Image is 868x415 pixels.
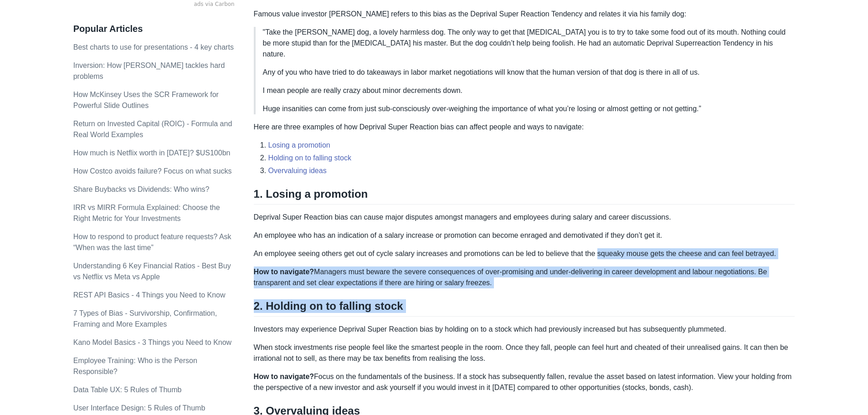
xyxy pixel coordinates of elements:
[73,233,231,251] a: How to respond to product feature requests? Ask “When was the last time”
[268,141,330,149] a: Losing a promotion
[73,404,205,412] a: User Interface Design: 5 Rules of Thumb
[73,43,234,51] a: Best charts to use for presentations - 4 key charts
[263,67,788,78] p: Any of you who have tried to do takeaways in labor market negotiations will know that the human v...
[254,212,795,223] p: Deprival Super Reaction bias can cause major disputes amongst managers and employees during salar...
[254,9,795,20] p: Famous value investor [PERSON_NAME] refers to this bias as the Deprival Super Reaction Tendency a...
[73,120,232,138] a: Return on Invested Capital (ROIC) - Formula and Real World Examples
[254,299,795,317] h2: 2. Holding on to falling stock
[263,103,788,114] p: Huge insanities can come from just sub-consciously over-weighing the importance of what you’re lo...
[254,230,795,241] p: An employee who has an indication of a salary increase or promotion can become enraged and demoti...
[73,0,235,9] a: ads via Carbon
[73,386,182,394] a: Data Table UX: 5 Rules of Thumb
[73,91,219,109] a: How McKinsey Uses the SCR Framework for Powerful Slide Outlines
[254,266,795,288] p: Managers must beware the severe consequences of over-promising and under-delivering in career dev...
[73,338,231,346] a: Kano Model Basics - 3 Things you Need to Know
[73,61,225,80] a: Inversion: How [PERSON_NAME] tackles hard problems
[73,309,217,328] a: 7 Types of Bias - Survivorship, Confirmation, Framing and More Examples
[73,149,231,157] a: How much is Netflix worth in [DATE]? $US100bn
[254,187,795,205] h2: 1. Losing a promotion
[254,342,795,364] p: When stock investments rise people feel like the smartest people in the room. Once they fall, peo...
[73,291,226,299] a: REST API Basics - 4 Things you Need to Know
[263,27,788,60] p: "Take the [PERSON_NAME] dog, a lovely harmless dog. The only way to get that [MEDICAL_DATA] you i...
[73,357,197,375] a: Employee Training: Who is the Person Responsible?
[263,85,788,96] p: I mean people are really crazy about minor decrements down.
[254,248,795,259] p: An employee seeing others get out of cycle salary increases and promotions can be led to believe ...
[254,371,795,393] p: Focus on the fundamentals of the business. If a stock has subsequently fallen, revalue the asset ...
[254,268,314,276] strong: How to navigate?
[73,23,235,35] h3: Popular Articles
[268,167,327,174] a: Overvaluing ideas
[254,122,795,133] p: Here are three examples of how Deprival Super Reaction bias can affect people and ways to navigate:
[254,373,314,380] strong: How to navigate?
[73,167,232,175] a: How Costco avoids failure? Focus on what sucks
[268,154,351,162] a: Holding on to falling stock
[73,262,231,281] a: Understanding 6 Key Financial Ratios - Best Buy vs Netflix vs Meta vs Apple
[73,204,220,222] a: IRR vs MIRR Formula Explained: Choose the Right Metric for Your Investments
[254,324,795,335] p: Investors may experience Deprival Super Reaction bias by holding on to a stock which had previous...
[73,185,210,193] a: Share Buybacks vs Dividends: Who wins?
